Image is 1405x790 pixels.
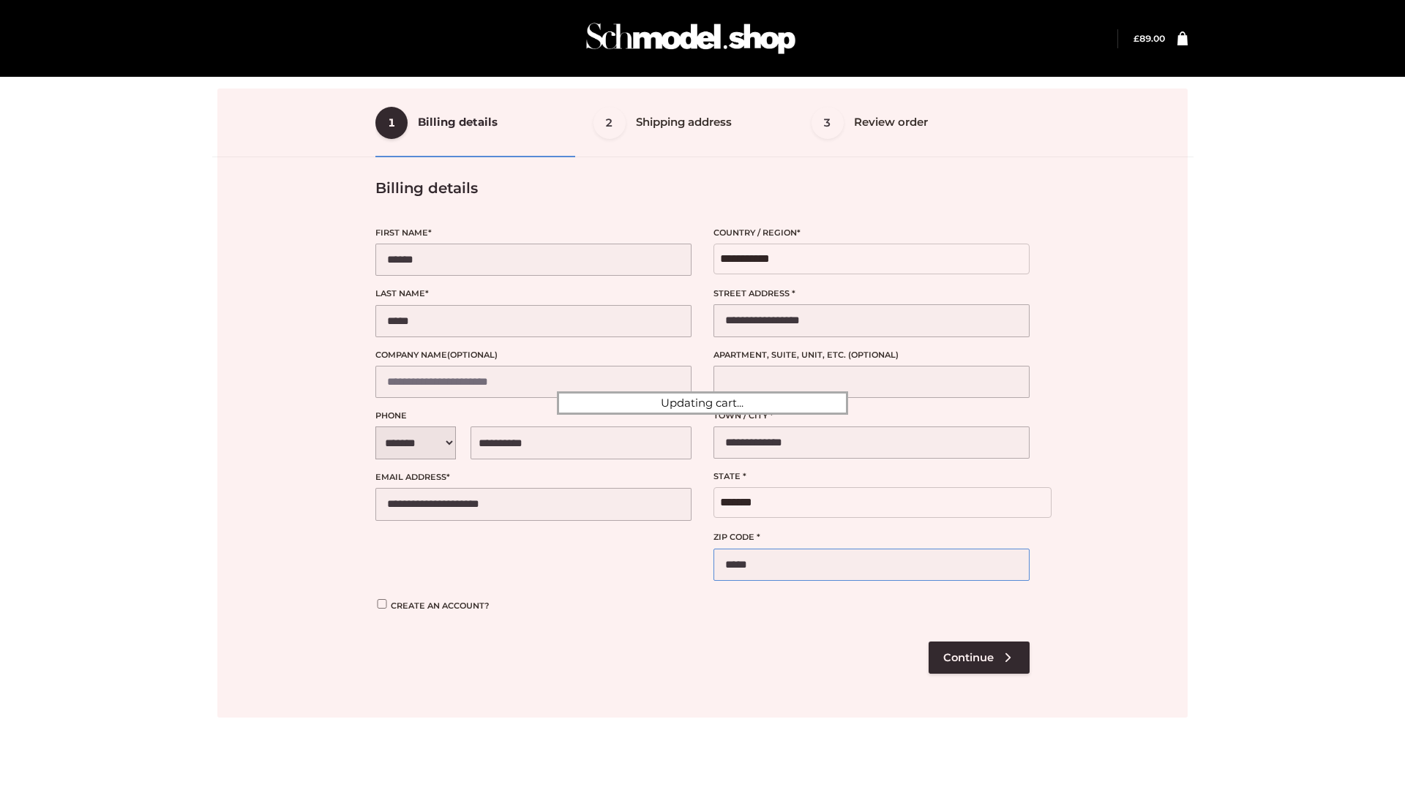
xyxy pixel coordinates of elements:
a: £89.00 [1134,33,1165,44]
span: £ [1134,33,1139,44]
bdi: 89.00 [1134,33,1165,44]
img: Schmodel Admin 964 [581,10,801,67]
div: Updating cart... [557,391,848,415]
